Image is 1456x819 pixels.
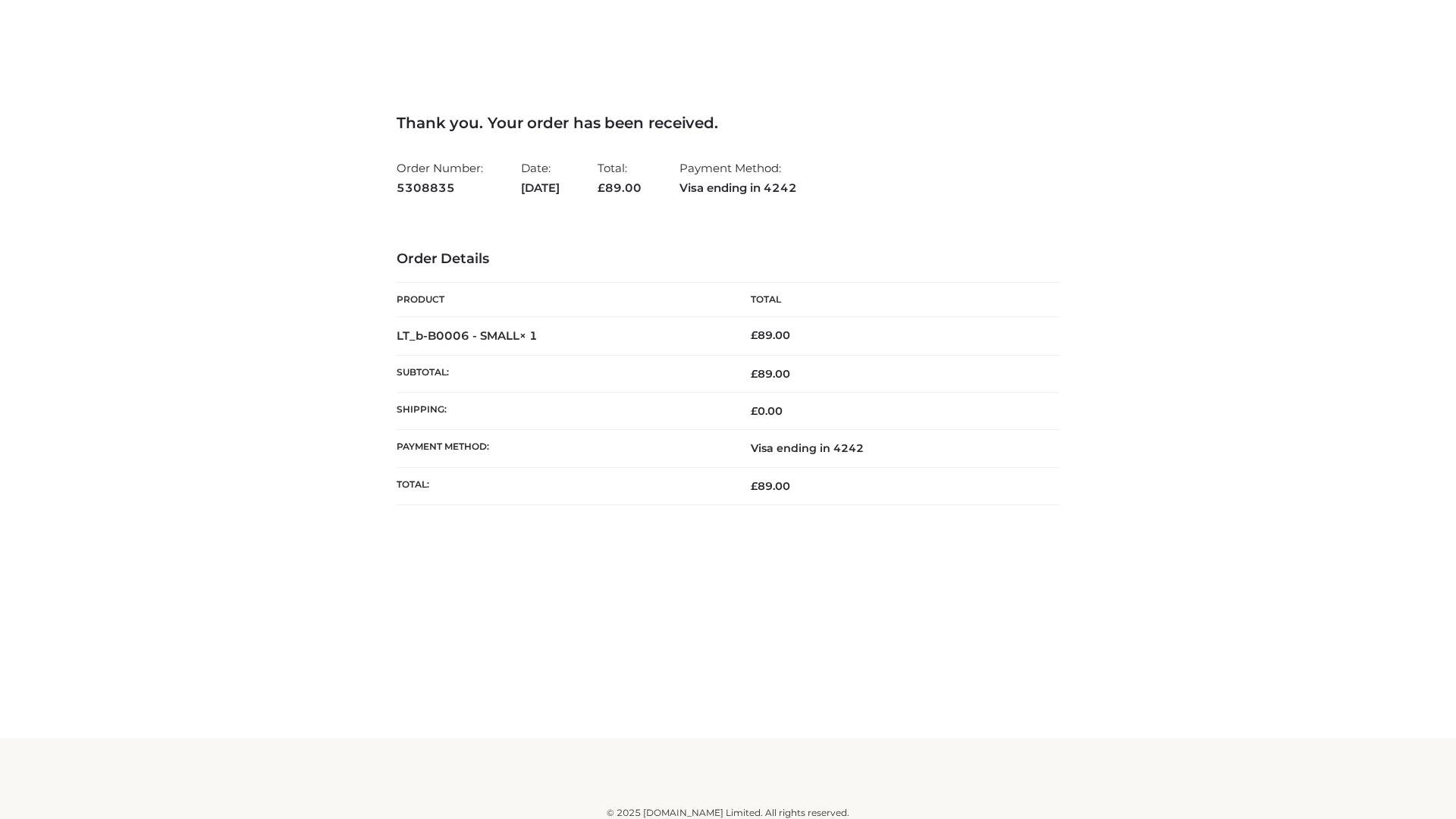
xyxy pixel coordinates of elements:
li: Payment Method: [679,155,797,201]
bdi: 89.00 [751,328,790,342]
th: Total [728,283,1059,317]
span: 89.00 [751,479,790,493]
span: £ [751,479,758,493]
h3: Order Details [397,251,1059,268]
li: Total: [598,155,642,201]
th: Subtotal: [397,355,728,392]
li: Date: [521,155,560,201]
span: £ [751,328,758,342]
span: £ [751,404,758,418]
span: 89.00 [598,180,642,195]
strong: [DATE] [521,178,560,198]
th: Shipping: [397,393,728,430]
td: Visa ending in 4242 [728,430,1059,467]
span: £ [751,367,758,381]
strong: Visa ending in 4242 [679,178,797,198]
th: Payment method: [397,430,728,467]
strong: LT_b-B0006 - SMALL [397,328,538,343]
li: Order Number: [397,155,483,201]
span: £ [598,180,605,195]
strong: × 1 [519,328,538,343]
strong: 5308835 [397,178,483,198]
th: Total: [397,467,728,504]
h3: Thank you. Your order has been received. [397,114,1059,132]
th: Product [397,283,728,317]
bdi: 0.00 [751,404,783,418]
span: 89.00 [751,367,790,381]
